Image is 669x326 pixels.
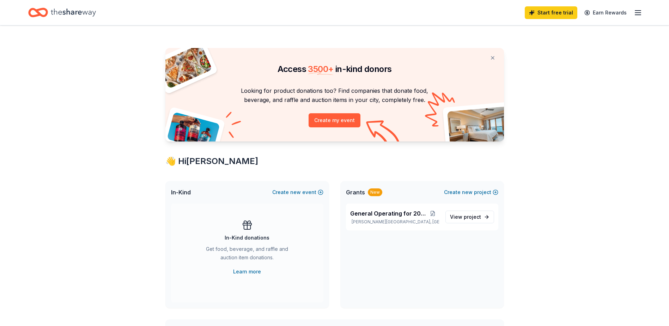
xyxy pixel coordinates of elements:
span: new [462,188,473,197]
span: View [450,213,481,221]
a: Earn Rewards [580,6,631,19]
div: 👋 Hi [PERSON_NAME] [165,156,504,167]
span: 3500 + [308,64,333,74]
a: View project [445,211,494,223]
button: Createnewproject [444,188,498,197]
span: new [290,188,301,197]
p: Looking for product donations too? Find companies that donate food, beverage, and raffle and auct... [174,86,495,105]
div: New [368,188,382,196]
div: In-Kind donations [225,234,269,242]
p: [PERSON_NAME][GEOGRAPHIC_DATA], [GEOGRAPHIC_DATA] [350,219,440,225]
span: Grants [346,188,365,197]
img: Curvy arrow [366,120,401,147]
a: Home [28,4,96,21]
button: Create my event [309,113,360,127]
div: Get food, beverage, and raffle and auction item donations. [199,245,295,265]
span: Access in-kind donors [278,64,392,74]
span: General Operating for 2026 [350,209,426,218]
span: project [464,214,481,220]
a: Learn more [233,267,261,276]
img: Pizza [157,44,212,89]
a: Start free trial [525,6,577,19]
span: In-Kind [171,188,191,197]
button: Createnewevent [272,188,323,197]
